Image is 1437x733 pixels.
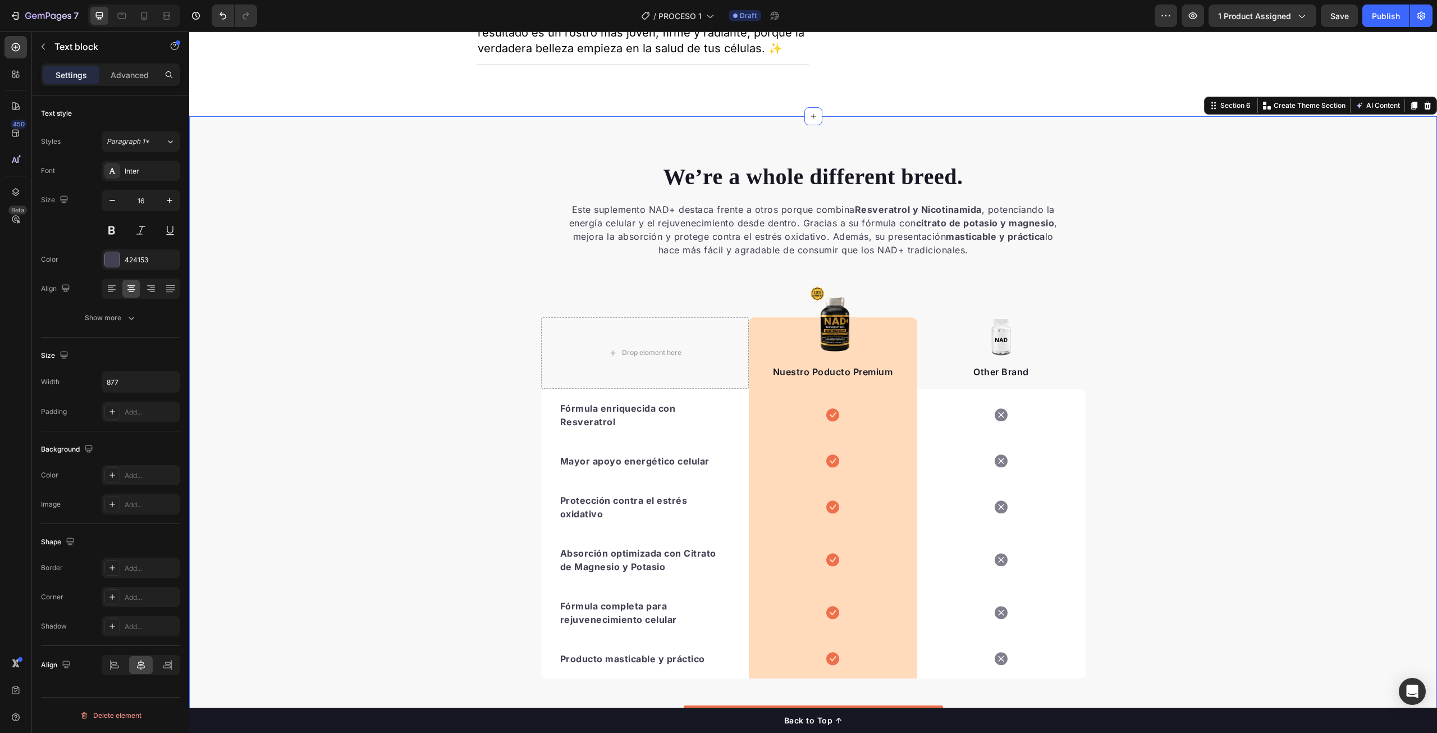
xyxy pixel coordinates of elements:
[353,131,895,160] p: We’re a whole different breed.
[371,621,541,634] p: Producto masticable y práctico
[212,4,257,27] div: Undo/Redo
[189,31,1437,733] iframe: Design area
[371,515,541,542] p: Absorción optimizada con Citrato de Magnesio y Potasio
[619,253,668,326] img: gempages_575306413371294659-d931b281-4522-404f-8a74-cdb9458ae785.png
[740,11,757,21] span: Draft
[1084,69,1156,79] p: Create Theme Section
[74,9,79,22] p: 7
[41,166,55,176] div: Font
[595,683,653,695] div: Back to Top ↑
[1362,4,1409,27] button: Publish
[41,193,71,208] div: Size
[658,10,702,22] span: PROCESO 1
[41,108,72,119] div: Text style
[54,40,150,53] p: Text block
[41,377,60,387] div: Width
[1321,4,1358,27] button: Save
[41,592,63,602] div: Corner
[1029,69,1064,79] div: Section 6
[379,171,869,225] p: Este suplemento NAD+ destaca frente a otros porque combina , potenciando la energía celular y el ...
[41,470,58,480] div: Color
[653,10,656,22] span: /
[371,568,541,595] p: Fórmula completa para rejuvenecimiento celular
[125,563,177,573] div: Add...
[11,120,27,129] div: 450
[757,199,856,211] strong: masticable y práctica
[41,535,77,550] div: Shape
[1399,678,1426,705] div: Open Intercom Messenger
[727,186,866,197] strong: citrato de potasio y magnesio
[8,206,27,215] div: Beta
[433,317,492,326] div: Drop element here
[107,136,149,147] span: Paragraph 1*
[41,136,61,147] div: Styles
[41,621,67,631] div: Shadow
[41,707,180,725] button: Delete element
[371,370,541,397] p: Fórmula enriquecida con Resveratrol
[41,254,58,265] div: Color
[793,286,831,325] img: gempages_575306413371294659-4a351fb6-30b5-45b5-9302-6452c2a7f6c1.png
[41,308,180,328] button: Show more
[41,563,63,573] div: Border
[1330,11,1349,21] span: Save
[41,281,72,297] div: Align
[729,334,895,347] p: Other Brand
[371,423,541,436] p: Mayor apoyo energético celular
[111,69,149,81] p: Advanced
[80,709,141,722] div: Delete element
[1372,10,1400,22] div: Publish
[125,622,177,632] div: Add...
[41,442,95,457] div: Background
[41,658,73,673] div: Align
[125,407,177,417] div: Add...
[371,462,541,489] p: Protección contra el estrés oxidativo
[125,166,177,176] div: Inter
[378,170,870,226] div: Rich Text Editor. Editing area: main
[41,348,71,363] div: Size
[41,499,61,509] div: Image
[1164,67,1213,81] button: AI Content
[125,255,177,265] div: 424153
[125,593,177,603] div: Add...
[41,407,67,417] div: Padding
[125,471,177,481] div: Add...
[1218,10,1291,22] span: 1 product assigned
[102,131,180,152] button: Paragraph 1*
[102,372,180,392] input: Auto
[85,312,137,324] div: Show more
[125,500,177,510] div: Add...
[666,172,793,184] strong: Resveratrol y Nicotinamida
[56,69,87,81] p: Settings
[561,334,727,347] p: Nuestro Poducto Premium
[495,674,754,701] a: Start baking doggy delights
[4,4,84,27] button: 7
[1209,4,1316,27] button: 1 product assigned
